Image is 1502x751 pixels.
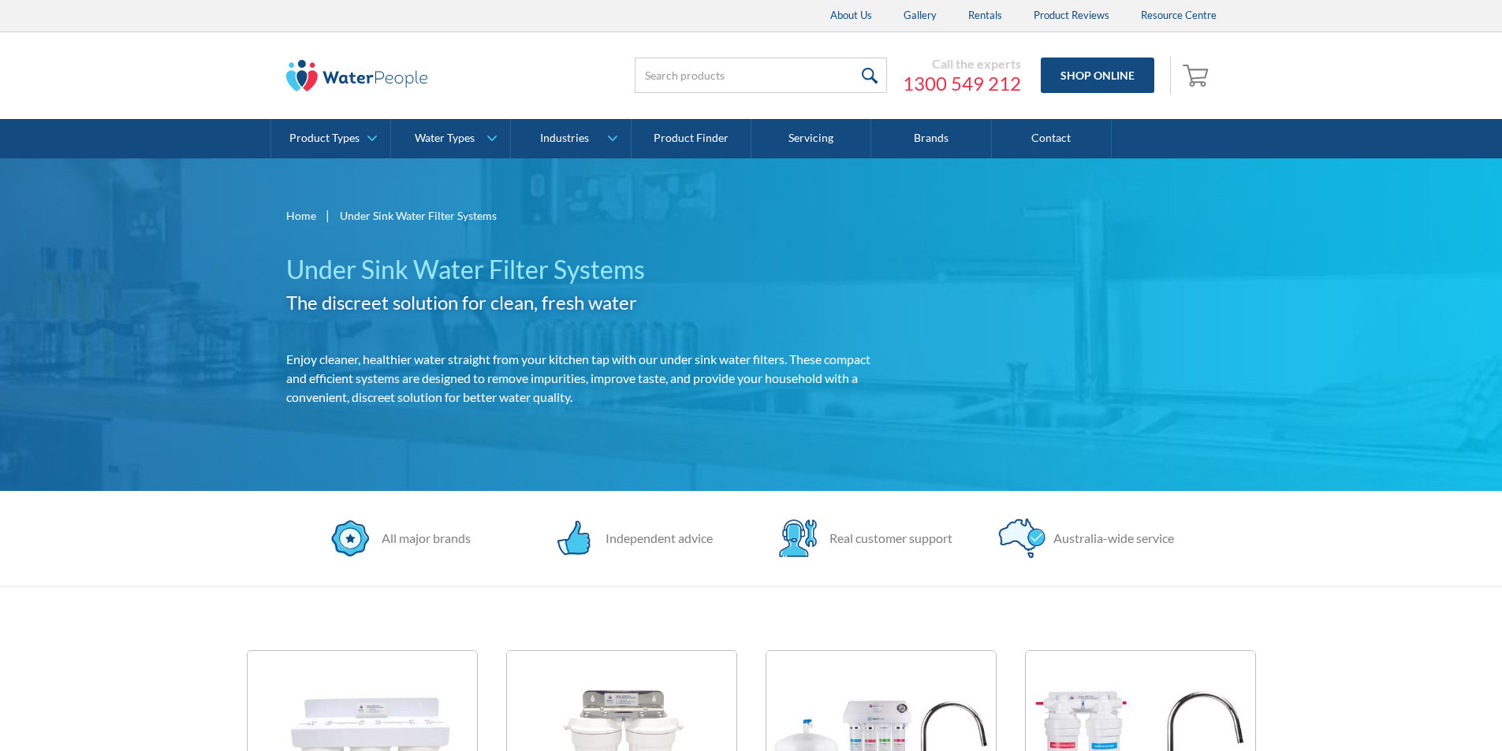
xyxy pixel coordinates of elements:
div: Under Sink Water Filter Systems [340,207,497,224]
div: Water Types [415,132,475,145]
h2: The discreet solution for clean, fresh water [286,288,892,317]
div: Australia-wide service [1045,529,1174,548]
a: Shop Online [1041,58,1154,93]
a: Brands [871,119,991,158]
div: Real customer support [822,529,952,548]
a: Water Types [391,119,510,158]
h1: Under Sink Water Filter Systems [286,251,892,288]
a: Open empty cart [1179,57,1217,95]
div: Product Types [289,132,360,145]
div: All major brands [374,529,471,548]
a: Contact [992,119,1112,158]
div: Independent advice [598,529,713,548]
a: Home [286,207,316,224]
a: Product Types [271,119,390,158]
img: The Water People [286,60,428,91]
div: | [324,206,332,225]
a: Product Finder [632,119,751,158]
a: 1300 549 212 [903,72,1021,95]
a: Servicing [751,119,871,158]
div: Industries [540,132,589,145]
input: Search products [635,58,887,93]
img: shopping cart [1183,62,1213,87]
div: Call the experts [903,56,1021,72]
p: Enjoy cleaner, healthier water straight from your kitchen tap with our under sink water filters. ... [286,350,892,407]
a: Industries [511,119,630,158]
